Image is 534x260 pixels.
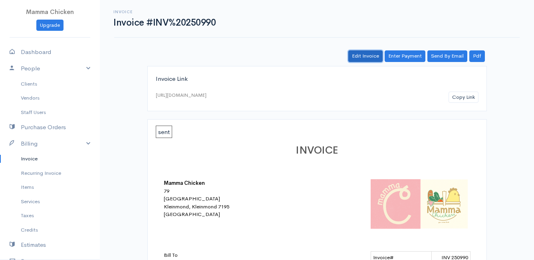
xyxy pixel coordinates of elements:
[156,126,172,138] span: sent
[469,50,485,62] a: Pdf
[156,74,478,84] div: Invoice Link
[164,145,470,156] h1: INVOICE
[371,179,470,229] img: logo-42320.png
[164,187,304,218] div: 79 [GEOGRAPHIC_DATA] Kleinmond, Kleinmond 7195 [GEOGRAPHIC_DATA]
[36,20,64,31] a: Upgrade
[348,50,383,62] a: Edit Invoice
[113,18,216,28] h1: Invoice #INV%20250990
[427,50,467,62] a: Send By Email
[385,50,425,62] a: Enter Payment
[164,251,304,259] p: Bill To
[113,10,216,14] h6: Invoice
[449,92,478,103] button: Copy Link
[164,180,205,186] b: Mamma Chicken
[26,8,74,16] span: Mamma Chicken
[156,92,206,99] div: [URL][DOMAIN_NAME]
